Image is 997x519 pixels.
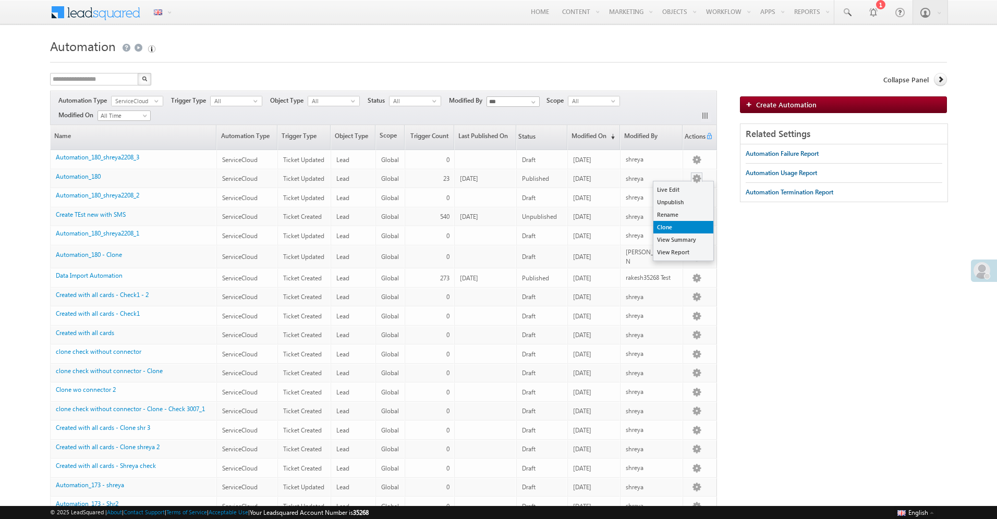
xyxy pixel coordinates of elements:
[56,386,116,393] a: Clone wo connector 2
[626,368,678,378] div: shreya
[522,426,536,434] span: Draft
[626,444,678,454] div: shreya
[222,350,258,358] span: ServiceCloud
[883,75,929,84] span: Collapse Panel
[336,388,349,396] span: Lead
[746,149,819,158] div: Automation Failure Report
[56,172,101,180] a: Automation_180
[336,175,349,182] span: Lead
[222,293,258,301] span: ServiceCloud
[546,96,568,105] span: Scope
[573,253,591,261] span: [DATE]
[222,274,258,282] span: ServiceCloud
[283,312,322,320] span: Ticket Created
[446,483,449,491] span: 0
[222,312,258,320] span: ServiceCloud
[336,464,349,472] span: Lead
[522,502,536,510] span: Draft
[56,329,114,337] a: Created with all cards
[626,349,678,359] div: shreya
[522,312,536,320] span: Draft
[283,388,322,396] span: Ticket Created
[653,233,713,246] a: View Summary
[573,331,591,339] span: [DATE]
[522,213,557,220] span: Unpublished
[56,211,126,218] a: Create TEst new with SMS
[446,156,449,164] span: 0
[460,213,478,220] span: [DATE]
[222,213,258,220] span: ServiceCloud
[573,445,591,453] span: [DATE]
[432,98,441,103] span: select
[336,369,349,377] span: Lead
[270,96,308,105] span: Object Type
[573,502,591,510] span: [DATE]
[446,331,449,339] span: 0
[626,248,678,266] div: [PERSON_NAME] N
[740,124,947,144] div: Related Settings
[336,502,349,510] span: Lead
[107,509,122,515] a: About
[331,125,375,150] a: Object Type
[381,293,399,301] span: Global
[56,271,123,279] a: Data Import Automation
[626,174,678,183] div: shreya
[573,175,591,182] span: [DATE]
[522,464,536,472] span: Draft
[522,388,536,396] span: Draft
[446,350,449,358] span: 0
[112,96,154,106] span: ServiceCloud
[573,213,591,220] span: [DATE]
[440,213,449,220] span: 540
[626,463,678,473] div: shreya
[336,350,349,358] span: Lead
[56,348,141,355] a: clone check without connector
[381,483,399,491] span: Global
[653,183,713,196] a: Live Edit
[336,253,349,261] span: Lead
[56,153,139,161] a: Automation_180_shreya2208_3
[336,483,349,491] span: Lead
[56,229,139,237] a: Automation_180_shreya2208_1
[166,509,207,515] a: Terms of Service
[522,331,536,339] span: Draft
[908,509,928,516] span: English
[336,293,349,301] span: Lead
[222,426,258,434] span: ServiceCloud
[446,426,449,434] span: 0
[626,292,678,302] div: shreya
[626,483,678,492] div: shreya
[283,175,324,182] span: Ticket Updated
[381,213,399,220] span: Global
[522,483,536,491] span: Draft
[522,253,536,261] span: Draft
[611,98,619,103] span: select
[222,483,258,491] span: ServiceCloud
[51,125,216,150] a: Name
[440,274,449,282] span: 273
[626,406,678,416] div: shreya
[522,445,536,453] span: Draft
[573,464,591,472] span: [DATE]
[573,274,591,282] span: [DATE]
[124,509,165,515] a: Contact Support
[283,350,322,358] span: Ticket Created
[381,175,399,182] span: Global
[222,388,258,396] span: ServiceCloud
[336,194,349,202] span: Lead
[446,369,449,377] span: 0
[746,164,817,182] a: Automation Usage Report
[756,100,817,109] span: Create Automation
[336,331,349,339] span: Lead
[56,500,118,508] a: Automation_173 - Shr2
[336,274,349,282] span: Lead
[381,445,399,453] span: Global
[573,194,591,202] span: [DATE]
[336,445,349,453] span: Lead
[283,156,324,164] span: Ticket Updated
[336,407,349,415] span: Lead
[50,508,369,517] span: © 2025 LeadSquared | | | | |
[746,188,833,197] div: Automation Termination Report
[573,156,591,164] span: [DATE]
[56,462,156,469] a: Created with all cards - Shreya check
